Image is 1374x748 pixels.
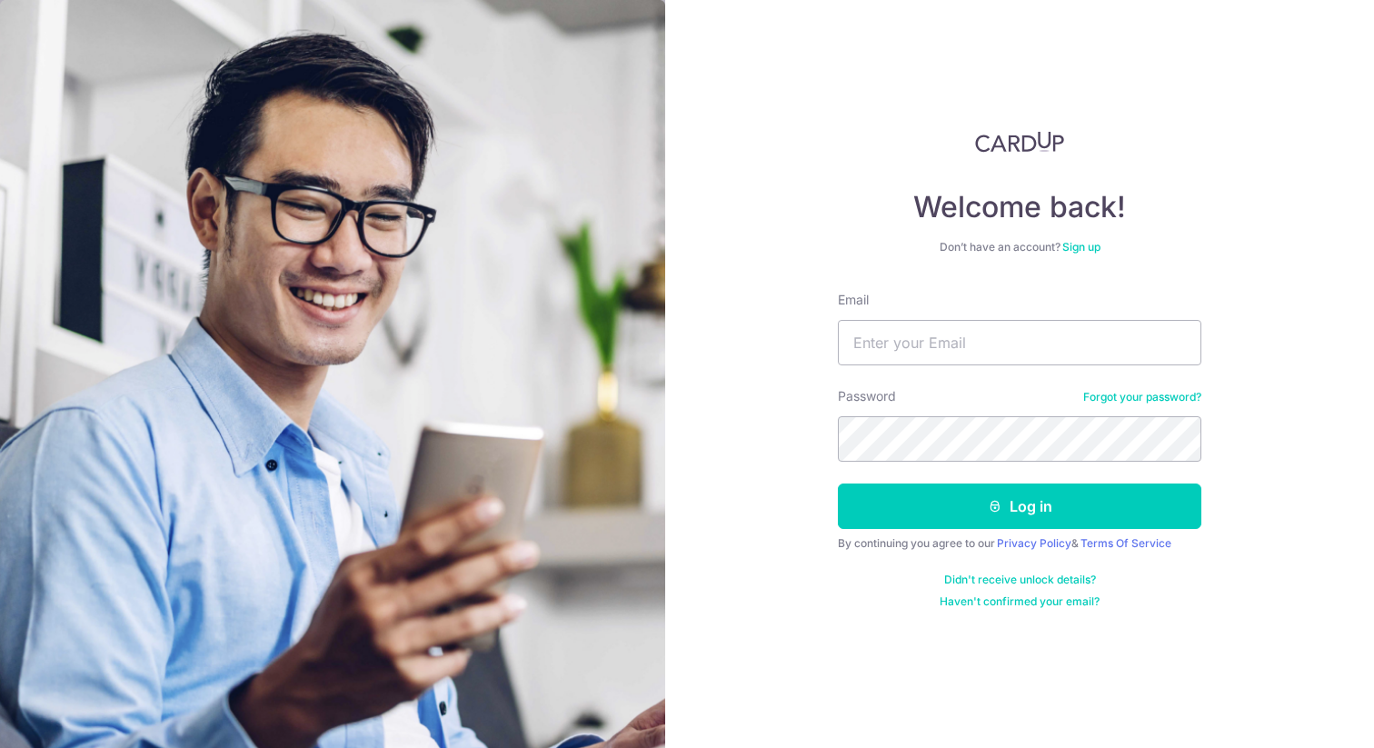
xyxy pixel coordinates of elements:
[975,131,1064,153] img: CardUp Logo
[838,291,869,309] label: Email
[838,240,1201,254] div: Don’t have an account?
[940,594,1100,609] a: Haven't confirmed your email?
[838,387,896,405] label: Password
[838,189,1201,225] h4: Welcome back!
[997,536,1071,550] a: Privacy Policy
[1062,240,1100,254] a: Sign up
[838,536,1201,551] div: By continuing you agree to our &
[1083,390,1201,404] a: Forgot your password?
[838,484,1201,529] button: Log in
[944,573,1096,587] a: Didn't receive unlock details?
[838,320,1201,365] input: Enter your Email
[1080,536,1171,550] a: Terms Of Service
